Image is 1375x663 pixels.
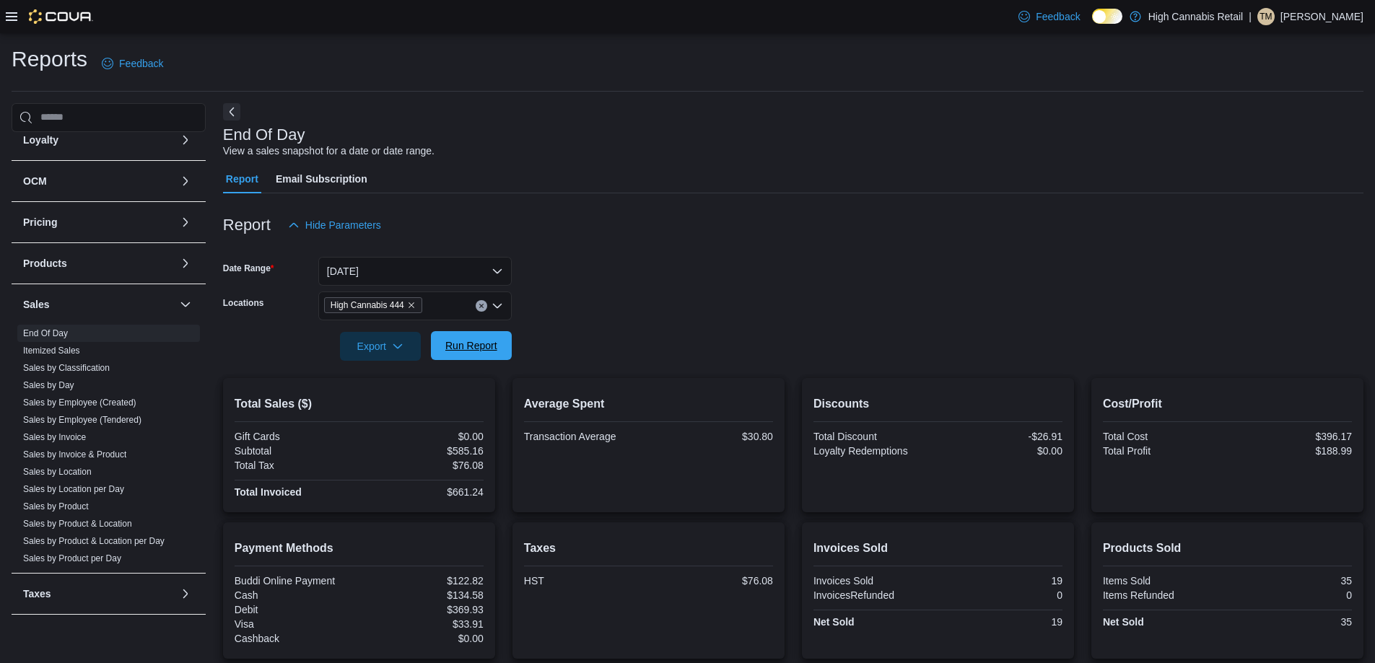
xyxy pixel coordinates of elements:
div: $0.00 [362,633,484,644]
div: 19 [940,616,1062,628]
div: 35 [1230,616,1352,628]
span: Export [349,332,412,361]
h2: Cost/Profit [1103,395,1352,413]
button: Products [23,256,174,271]
div: Items Refunded [1103,589,1225,601]
button: OCM [177,172,194,190]
span: Sales by Day [23,379,74,391]
span: Sales by Product & Location per Day [23,535,165,547]
div: Debit [235,604,357,615]
button: Next [223,103,240,120]
div: Cash [235,589,357,601]
h3: Products [23,256,67,271]
a: Feedback [1013,2,1086,31]
span: Sales by Product per Day [23,553,121,564]
h3: Report [223,216,271,234]
h3: OCM [23,174,47,188]
h3: Pricing [23,215,57,229]
a: Sales by Location per Day [23,484,124,494]
span: Feedback [1036,9,1080,24]
div: $30.80 [651,431,773,442]
div: Sales [12,325,206,573]
div: Items Sold [1103,575,1225,587]
div: Total Cost [1103,431,1225,442]
h2: Average Spent [524,395,773,413]
h3: Loyalty [23,133,58,147]
label: Locations [223,297,264,309]
a: Sales by Invoice [23,432,86,442]
a: Itemized Sales [23,346,80,356]
span: Sales by Employee (Created) [23,397,136,408]
div: InvoicesRefunded [813,589,935,601]
button: Taxes [23,587,174,601]
label: Date Range [223,263,274,274]
h1: Reports [12,45,87,74]
input: Dark Mode [1092,9,1122,24]
button: Remove High Cannabis 444 from selection in this group [407,301,416,309]
h2: Discounts [813,395,1062,413]
span: High Cannabis 444 [331,298,404,312]
button: Loyalty [23,133,174,147]
span: Itemized Sales [23,345,80,356]
h2: Payment Methods [235,540,484,557]
span: Dark Mode [1092,24,1093,25]
a: Sales by Employee (Tendered) [23,415,141,425]
span: Sales by Invoice & Product [23,449,126,460]
p: [PERSON_NAME] [1280,8,1363,25]
div: $0.00 [940,445,1062,457]
button: Hide Parameters [282,211,387,240]
a: Sales by Employee (Created) [23,398,136,408]
div: $134.58 [362,589,484,601]
div: Cashback [235,633,357,644]
span: Sales by Product & Location [23,518,132,530]
div: -$26.91 [940,431,1062,442]
img: Cova [29,9,93,24]
strong: Net Sold [1103,616,1144,628]
div: Buddi Online Payment [235,575,357,587]
span: Sales by Location [23,466,92,478]
span: Sales by Classification [23,362,110,374]
div: Transaction Average [524,431,646,442]
div: Tonisha Misuraca [1257,8,1275,25]
div: Total Discount [813,431,935,442]
button: Open list of options [492,300,503,312]
div: $369.93 [362,604,484,615]
button: Taxes [177,585,194,602]
span: Report [226,164,258,193]
h2: Taxes [524,540,773,557]
div: Gift Cards [235,431,357,442]
span: Sales by Product [23,501,89,512]
div: $188.99 [1230,445,1352,457]
a: Sales by Product & Location per Day [23,536,165,546]
a: Feedback [96,49,169,78]
h2: Total Sales ($) [235,395,484,413]
a: Sales by Invoice & Product [23,449,126,460]
div: 35 [1230,575,1352,587]
div: Total Tax [235,460,357,471]
strong: Net Sold [813,616,855,628]
div: $396.17 [1230,431,1352,442]
button: Pricing [177,214,194,231]
div: $0.00 [362,431,484,442]
h3: Taxes [23,587,51,601]
div: $122.82 [362,575,484,587]
div: Subtotal [235,445,357,457]
div: Invoices Sold [813,575,935,587]
button: [DATE] [318,257,512,286]
p: | [1249,8,1252,25]
a: End Of Day [23,328,68,338]
h2: Products Sold [1103,540,1352,557]
button: Products [177,255,194,272]
span: Sales by Location per Day [23,483,124,495]
button: Clear input [476,300,487,312]
a: Sales by Classification [23,363,110,373]
div: $33.91 [362,618,484,630]
a: Sales by Location [23,467,92,477]
div: 0 [1230,589,1352,601]
div: 0 [940,589,1062,601]
div: View a sales snapshot for a date or date range. [223,144,435,159]
span: Run Report [445,338,497,353]
h3: Sales [23,297,50,312]
span: Sales by Employee (Tendered) [23,414,141,426]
